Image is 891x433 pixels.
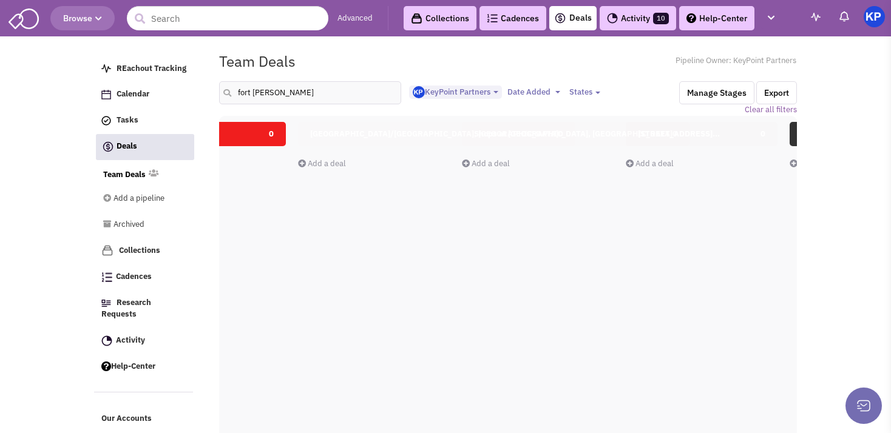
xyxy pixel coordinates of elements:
button: Manage Stages [679,81,754,104]
button: Browse [50,6,115,30]
span: KeyPoint Partners [413,87,490,97]
a: Collections [95,239,194,263]
a: Tasks [95,109,194,132]
span: 0 [761,122,765,146]
span: States [569,87,592,97]
span: Cadences [116,272,152,282]
a: Cadences [95,266,194,289]
a: Collections [404,6,476,30]
a: Deals [96,134,194,160]
span: Date Added [507,87,551,97]
img: help.png [686,13,696,23]
a: Advanced [337,13,373,24]
img: Cadences_logo.png [487,14,498,22]
a: Clear all filters [745,104,797,116]
input: Search deals [219,81,401,104]
span: Collections [119,245,160,255]
img: Activity.png [101,335,112,346]
span: Tasks [117,115,138,126]
a: Deals [554,11,592,25]
a: Cadences [479,6,546,30]
button: Date Added [504,86,564,99]
a: Research Requests [95,292,194,326]
span: 10 [653,13,669,24]
a: Add a pipeline [103,187,177,210]
input: Search [127,6,328,30]
img: icon-tasks.png [101,116,111,126]
a: Team Deals [103,169,146,181]
span: [STREET_ADDRESS]... [638,129,720,139]
img: icon-collection-lavender.png [101,244,113,257]
img: Research.png [101,300,111,307]
a: Calendar [95,83,194,106]
img: SmartAdmin [8,6,39,29]
button: KeyPoint Partners [409,86,502,99]
a: Help-Center [679,6,754,30]
span: Calendar [117,89,149,99]
img: icon-deals.svg [554,11,566,25]
img: Activity.png [607,13,618,24]
span: Shops at [GEOGRAPHIC_DATA], [GEOGRAPHIC_DATA] [474,129,672,139]
span: Our Accounts [101,414,152,424]
img: Cadences_logo.png [101,272,112,282]
a: Our Accounts [95,408,194,431]
a: Add a deal [298,158,346,169]
span: REachout Tracking [117,63,186,73]
img: KeyPoint Partners [864,6,885,27]
img: help.png [101,361,111,371]
a: Add a deal [626,158,674,169]
a: Activity [95,329,194,352]
img: icon-deals.svg [102,139,114,154]
span: Research Requests [101,298,151,320]
a: Add a deal [462,158,510,169]
h1: Team Deals [219,53,296,69]
span: Activity [116,335,145,345]
span: Pipeline Owner: KeyPoint Partners [676,55,797,67]
a: REachout Tracking [95,58,194,81]
a: Add a deal [790,158,838,169]
span: Browse [63,13,102,24]
a: Activity10 [600,6,676,30]
span: [GEOGRAPHIC_DATA]/[GEOGRAPHIC_DATA], [GEOGRAPHIC_DATA] [310,129,558,139]
img: icon-collection-lavender-black.svg [411,13,422,24]
button: Export [756,81,797,104]
span: 0 [269,122,274,146]
img: Calendar.png [101,90,111,99]
img: Gp5tB00MpEGTGSMiAkF79g.png [413,86,425,98]
a: Help-Center [95,355,194,378]
a: Archived [103,213,177,237]
button: States [566,86,604,99]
